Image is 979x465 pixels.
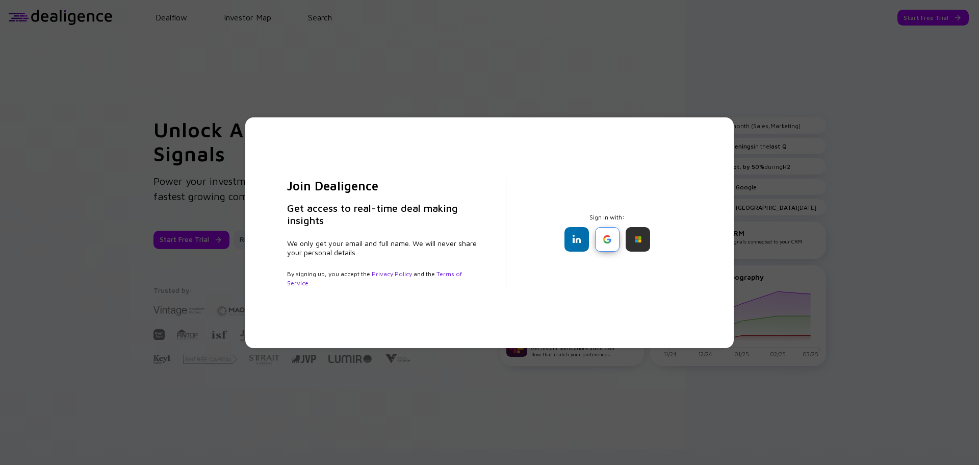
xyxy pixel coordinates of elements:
[287,270,481,288] div: By signing up, you accept the and the .
[287,178,481,194] h2: Join Dealigence
[531,213,684,252] div: Sign in with:
[287,239,481,257] div: We only get your email and full name. We will never share your personal details.
[287,202,481,227] h3: Get access to real-time deal making insights
[372,270,412,278] a: Privacy Policy
[287,270,462,287] a: Terms of Service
